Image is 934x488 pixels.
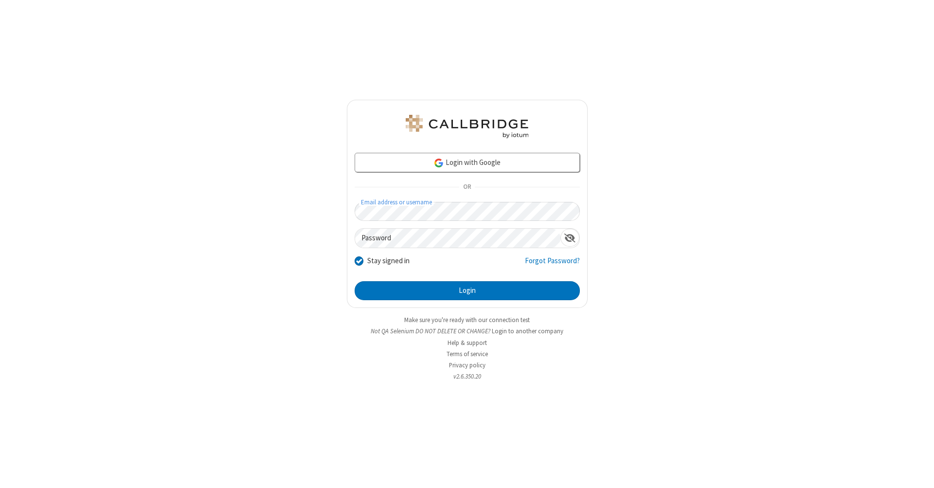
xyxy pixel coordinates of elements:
a: Make sure you're ready with our connection test [404,316,530,324]
a: Privacy policy [449,361,485,369]
a: Help & support [448,339,487,347]
div: Show password [560,229,579,247]
input: Password [355,229,560,248]
img: google-icon.png [433,158,444,168]
label: Stay signed in [367,255,410,267]
li: v2.6.350.20 [347,372,588,381]
li: Not QA Selenium DO NOT DELETE OR CHANGE? [347,326,588,336]
button: Login to another company [492,326,563,336]
span: OR [459,181,475,194]
a: Login with Google [355,153,580,172]
img: QA Selenium DO NOT DELETE OR CHANGE [404,115,530,138]
input: Email address or username [355,202,580,221]
button: Login [355,281,580,301]
a: Terms of service [447,350,488,358]
a: Forgot Password? [525,255,580,274]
